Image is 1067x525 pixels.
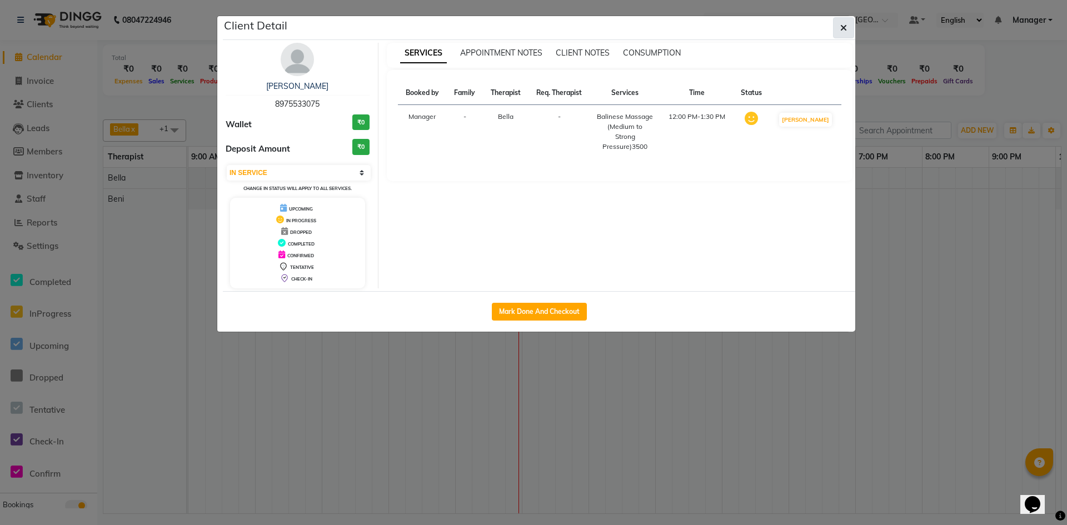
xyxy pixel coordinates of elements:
span: 8975533075 [275,99,320,109]
span: UPCOMING [289,206,313,212]
h3: ₹0 [352,114,370,131]
button: [PERSON_NAME] [779,113,832,127]
th: Services [590,81,660,105]
span: Bella [498,112,513,121]
span: IN PROGRESS [286,218,316,223]
th: Booked by [398,81,447,105]
h3: ₹0 [352,139,370,155]
span: CHECK-IN [291,276,312,282]
th: Family [447,81,483,105]
span: Deposit Amount [226,143,290,156]
span: APPOINTMENT NOTES [460,48,542,58]
span: TENTATIVE [290,264,314,270]
th: Req. Therapist [528,81,590,105]
td: - [447,105,483,159]
th: Status [734,81,770,105]
img: avatar [281,43,314,76]
td: - [528,105,590,159]
span: Wallet [226,118,252,131]
iframe: chat widget [1020,481,1056,514]
button: Mark Done And Checkout [492,303,587,321]
span: CLIENT NOTES [556,48,610,58]
td: Manager [398,105,447,159]
span: COMPLETED [288,241,315,247]
h5: Client Detail [224,17,287,34]
a: [PERSON_NAME] [266,81,328,91]
span: CONFIRMED [287,253,314,258]
th: Time [660,81,734,105]
span: DROPPED [290,229,312,235]
small: Change in status will apply to all services. [243,186,352,191]
span: CONSUMPTION [623,48,681,58]
td: 12:00 PM-1:30 PM [660,105,734,159]
span: SERVICES [400,43,447,63]
th: Therapist [483,81,528,105]
div: Balinese Massage (Medium to Strong Pressure)3500 [597,112,654,152]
